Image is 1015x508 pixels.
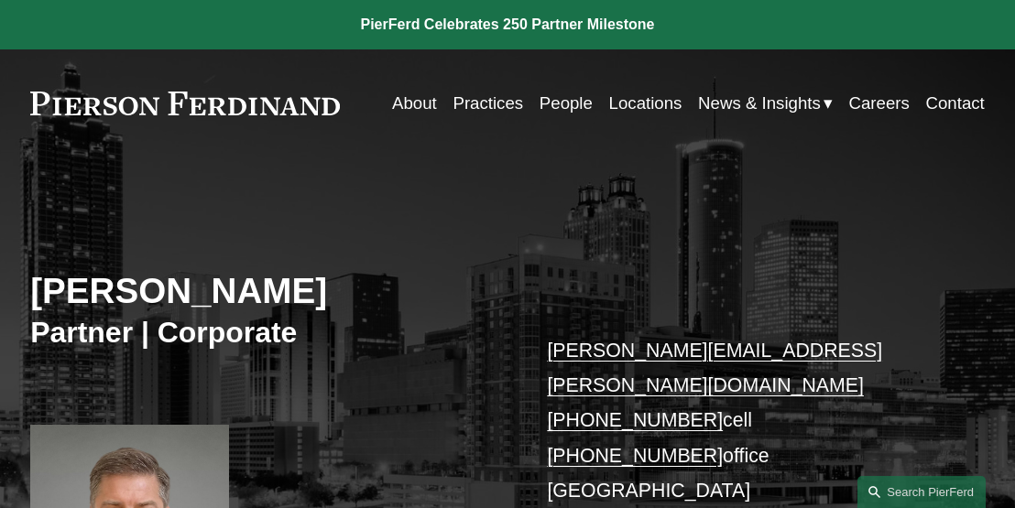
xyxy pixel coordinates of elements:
[547,409,723,431] a: [PHONE_NUMBER]
[547,445,723,467] a: [PHONE_NUMBER]
[698,88,821,119] span: News & Insights
[857,476,986,508] a: Search this site
[848,86,909,120] a: Careers
[698,86,833,120] a: folder dropdown
[540,86,593,120] a: People
[392,86,437,120] a: About
[453,86,523,120] a: Practices
[30,315,507,351] h3: Partner | Corporate
[30,270,507,313] h2: [PERSON_NAME]
[926,86,985,120] a: Contact
[609,86,682,120] a: Locations
[547,340,882,396] a: [PERSON_NAME][EMAIL_ADDRESS][PERSON_NAME][DOMAIN_NAME]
